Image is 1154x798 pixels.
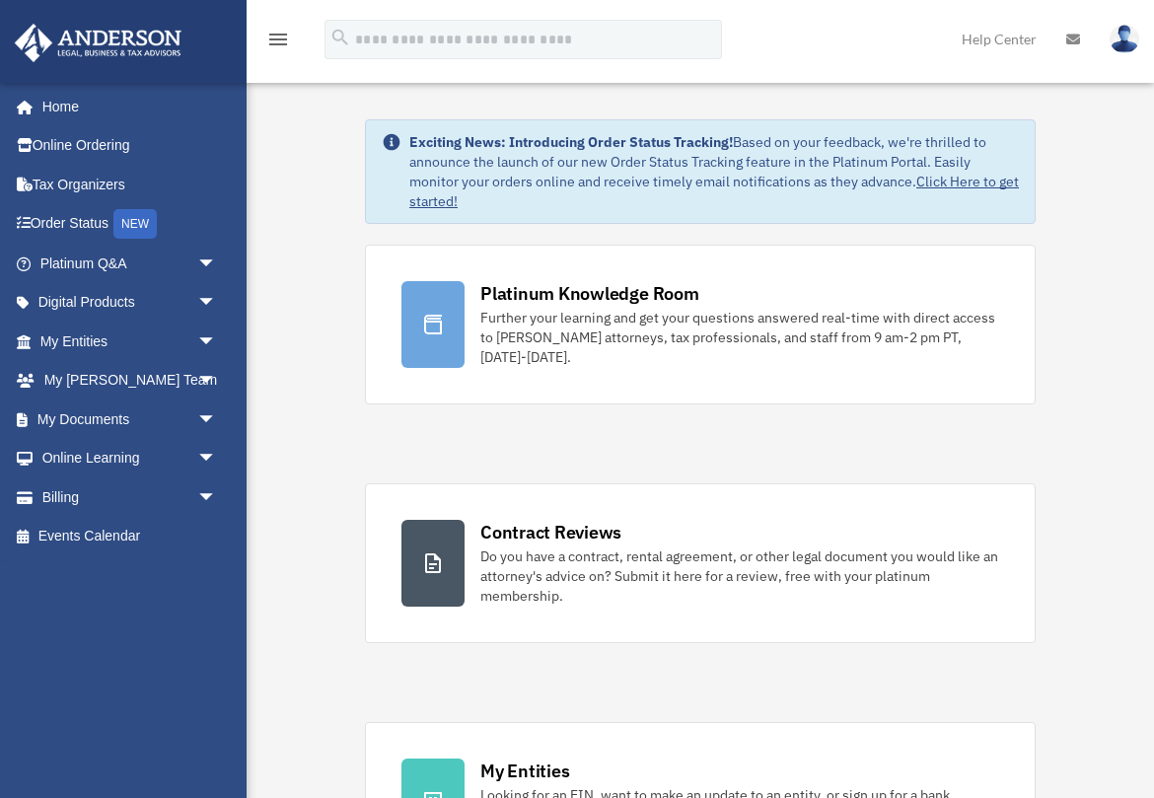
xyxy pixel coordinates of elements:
a: Contract Reviews Do you have a contract, rental agreement, or other legal document you would like... [365,483,1036,643]
div: My Entities [480,759,569,783]
img: Anderson Advisors Platinum Portal [9,24,187,62]
div: Platinum Knowledge Room [480,281,699,306]
a: My Entitiesarrow_drop_down [14,322,247,361]
a: Tax Organizers [14,165,247,204]
a: Click Here to get started! [409,173,1019,210]
a: Online Learningarrow_drop_down [14,439,247,478]
div: Based on your feedback, we're thrilled to announce the launch of our new Order Status Tracking fe... [409,132,1019,211]
span: arrow_drop_down [197,477,237,518]
a: menu [266,35,290,51]
a: My Documentsarrow_drop_down [14,399,247,439]
span: arrow_drop_down [197,399,237,440]
div: NEW [113,209,157,239]
a: Home [14,87,237,126]
a: Digital Productsarrow_drop_down [14,283,247,323]
div: Further your learning and get your questions answered real-time with direct access to [PERSON_NAM... [480,308,999,367]
span: arrow_drop_down [197,244,237,284]
span: arrow_drop_down [197,283,237,324]
div: Do you have a contract, rental agreement, or other legal document you would like an attorney's ad... [480,546,999,606]
a: Billingarrow_drop_down [14,477,247,517]
span: arrow_drop_down [197,361,237,401]
a: My [PERSON_NAME] Teamarrow_drop_down [14,361,247,400]
a: Order StatusNEW [14,204,247,245]
span: arrow_drop_down [197,439,237,479]
strong: Exciting News: Introducing Order Status Tracking! [409,133,733,151]
span: arrow_drop_down [197,322,237,362]
img: User Pic [1110,25,1139,53]
a: Events Calendar [14,517,247,556]
i: search [329,27,351,48]
i: menu [266,28,290,51]
a: Online Ordering [14,126,247,166]
div: Contract Reviews [480,520,621,544]
a: Platinum Q&Aarrow_drop_down [14,244,247,283]
a: Platinum Knowledge Room Further your learning and get your questions answered real-time with dire... [365,245,1036,404]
